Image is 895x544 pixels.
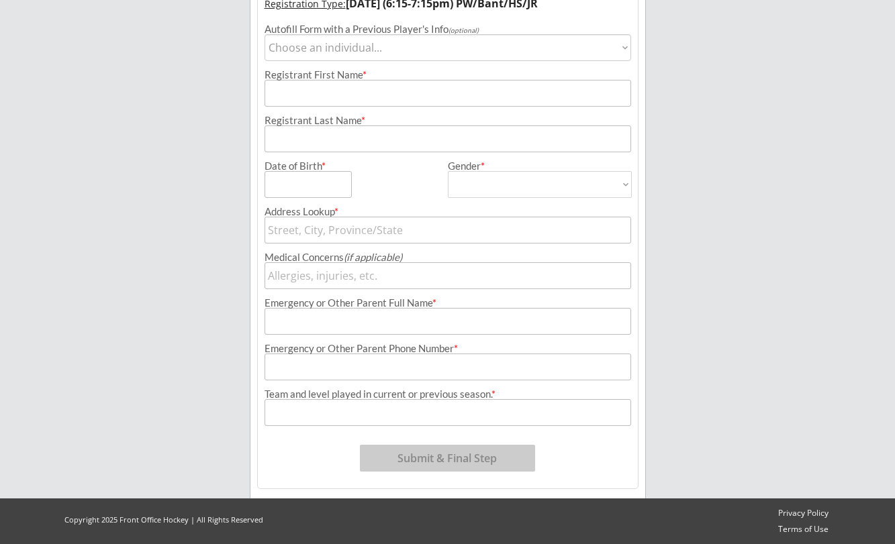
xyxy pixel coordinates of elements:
[265,207,631,217] div: Address Lookup
[265,115,631,125] div: Registrant Last Name
[265,70,631,80] div: Registrant First Name
[265,24,631,34] div: Autofill Form with a Previous Player's Info
[265,217,631,243] input: Street, City, Province/State
[772,524,835,535] a: Terms of Use
[265,262,631,289] input: Allergies, injuries, etc.
[265,298,631,308] div: Emergency or Other Parent Full Name
[265,343,631,353] div: Emergency or Other Parent Phone Number
[265,252,631,262] div: Medical Concerns
[52,514,276,525] div: Copyright 2025 Front Office Hockey | All Rights Reserved
[360,445,535,472] button: Submit & Final Step
[265,389,631,399] div: Team and level played in current or previous season.
[772,508,835,519] a: Privacy Policy
[449,26,479,34] em: (optional)
[265,161,334,171] div: Date of Birth
[344,251,402,263] em: (if applicable)
[448,161,632,171] div: Gender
